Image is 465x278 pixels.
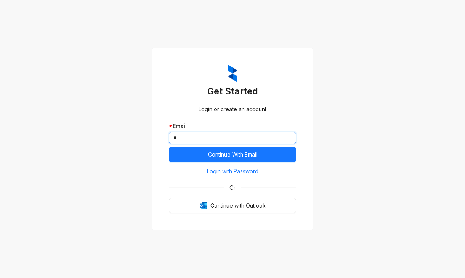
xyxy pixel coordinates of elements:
button: OutlookContinue with Outlook [169,198,296,213]
span: Login with Password [207,167,258,176]
img: Outlook [200,202,207,209]
h3: Get Started [169,85,296,97]
img: ZumaIcon [228,65,237,82]
span: Continue with Outlook [210,201,266,210]
button: Continue With Email [169,147,296,162]
div: Email [169,122,296,130]
span: Or [224,184,241,192]
div: Login or create an account [169,105,296,113]
button: Login with Password [169,165,296,177]
span: Continue With Email [208,150,257,159]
